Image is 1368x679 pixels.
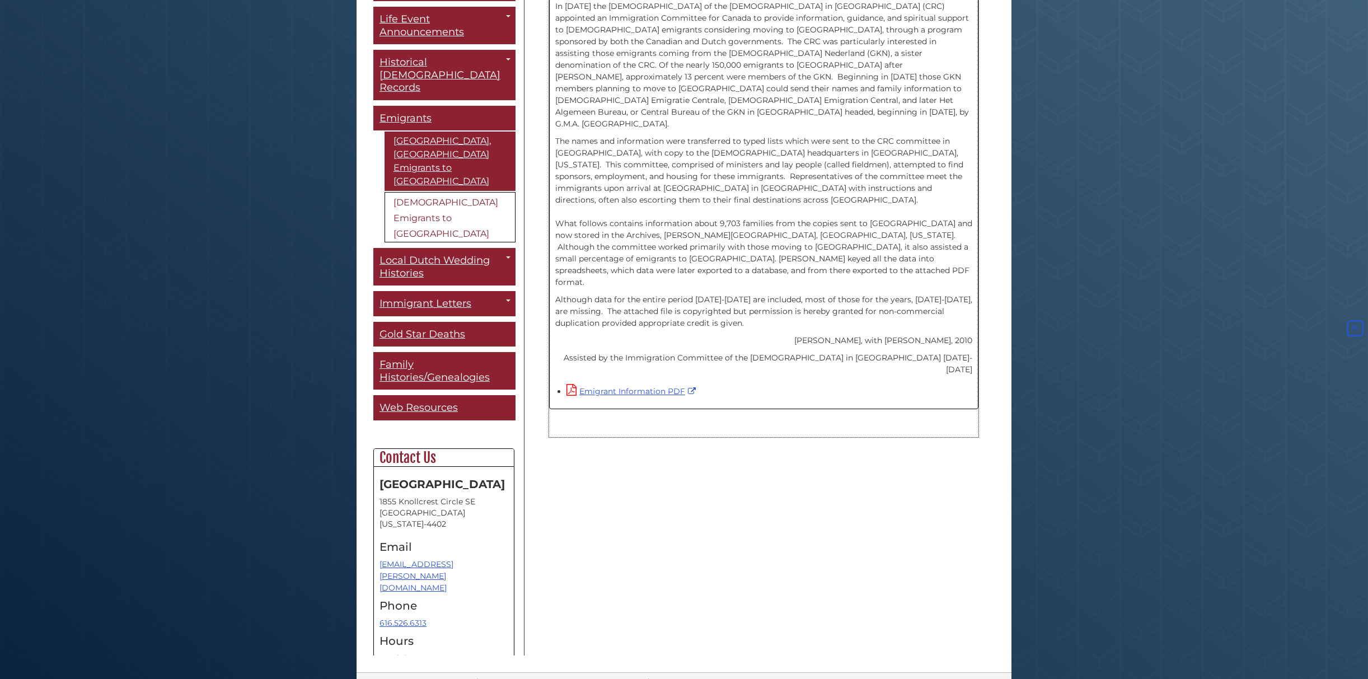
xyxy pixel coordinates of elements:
[380,328,465,340] span: Gold Star Deaths
[373,291,516,316] a: Immigrant Letters
[380,358,490,383] span: Family Histories/Genealogies
[373,248,516,285] a: Local Dutch Wedding Histories
[380,496,508,530] address: 1855 Knollcrest Circle SE [GEOGRAPHIC_DATA][US_STATE]-4402
[380,477,505,491] strong: [GEOGRAPHIC_DATA]
[373,50,516,100] a: Historical [DEMOGRAPHIC_DATA] Records
[380,13,464,38] span: Life Event Announcements
[1344,324,1365,334] a: Back to Top
[374,449,514,467] h2: Contact Us
[555,352,972,376] p: Assisted by the Immigration Committee of the [DEMOGRAPHIC_DATA] in [GEOGRAPHIC_DATA] [DATE]-[DATE]
[380,653,508,664] p: Weekdays 9am - 4:30pm
[373,395,516,420] a: Web Resources
[566,386,699,396] a: Emigrant Information PDF
[380,559,453,593] a: [EMAIL_ADDRESS][PERSON_NAME][DOMAIN_NAME]
[555,1,972,130] p: In [DATE] the [DEMOGRAPHIC_DATA] of the [DEMOGRAPHIC_DATA] in [GEOGRAPHIC_DATA] (CRC) appointed a...
[555,135,972,288] p: The names and information were transferred to typed lists which were sent to the CRC committee in...
[385,192,516,242] a: [DEMOGRAPHIC_DATA] Emigrants to [GEOGRAPHIC_DATA]
[380,56,500,93] span: Historical [DEMOGRAPHIC_DATA] Records
[373,322,516,347] a: Gold Star Deaths
[380,112,432,124] span: Emigrants
[555,335,972,346] p: [PERSON_NAME], with [PERSON_NAME], 2010
[380,297,471,310] span: Immigrant Letters
[380,600,508,612] h4: Phone
[380,401,458,414] span: Web Resources
[380,618,427,628] a: 616.526.6313
[380,254,490,279] span: Local Dutch Wedding Histories
[373,7,516,44] a: Life Event Announcements
[380,635,508,647] h4: Hours
[380,541,508,553] h4: Email
[373,106,516,131] a: Emigrants
[385,132,516,191] a: [GEOGRAPHIC_DATA], [GEOGRAPHIC_DATA] Emigrants to [GEOGRAPHIC_DATA]
[373,352,516,390] a: Family Histories/Genealogies
[555,294,972,329] p: Although data for the entire period [DATE]-[DATE] are included, most of those for the years, [DAT...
